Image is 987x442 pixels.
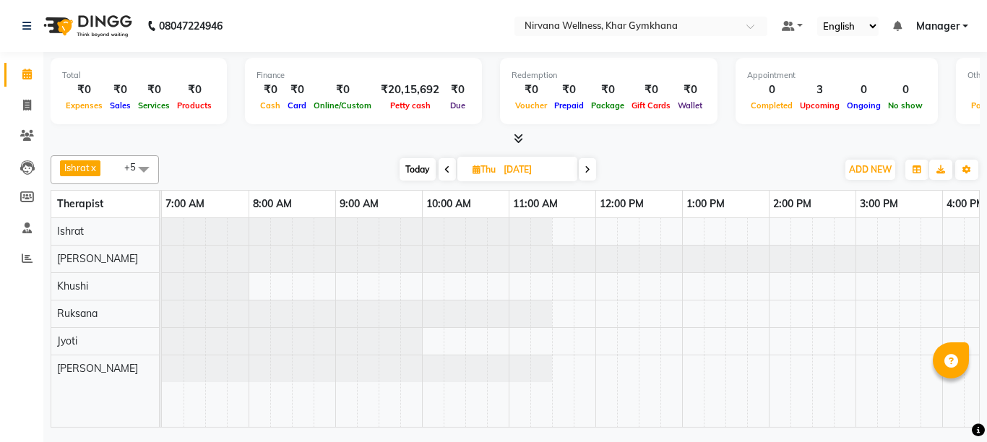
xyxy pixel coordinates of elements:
div: ₹0 [551,82,587,98]
div: ₹0 [257,82,284,98]
a: 12:00 PM [596,194,647,214]
span: Ishrat [57,225,84,238]
input: 2025-09-04 [499,159,572,181]
div: ₹0 [674,82,706,98]
a: 9:00 AM [336,194,382,214]
span: Gift Cards [628,100,674,110]
div: ₹0 [62,82,106,98]
span: Therapist [57,197,103,210]
div: 3 [796,82,843,98]
span: ADD NEW [849,164,892,175]
div: 0 [747,82,796,98]
div: 0 [884,82,926,98]
div: ₹0 [106,82,134,98]
div: ₹0 [512,82,551,98]
a: 11:00 AM [509,194,561,214]
span: Today [400,158,436,181]
span: Thu [469,164,499,175]
div: ₹0 [173,82,215,98]
span: Due [447,100,469,110]
a: 3:00 PM [856,194,902,214]
span: Upcoming [796,100,843,110]
div: Finance [257,69,470,82]
a: 10:00 AM [423,194,475,214]
span: Online/Custom [310,100,375,110]
span: No show [884,100,926,110]
b: 08047224946 [159,6,223,46]
a: 8:00 AM [249,194,296,214]
span: [PERSON_NAME] [57,252,138,265]
span: Manager [916,19,960,34]
div: ₹0 [445,82,470,98]
div: ₹20,15,692 [375,82,445,98]
span: Completed [747,100,796,110]
iframe: chat widget [926,384,973,428]
span: Cash [257,100,284,110]
img: logo [37,6,136,46]
span: Jyoti [57,334,77,347]
a: x [90,162,96,173]
span: Ongoing [843,100,884,110]
div: 0 [843,82,884,98]
span: Sales [106,100,134,110]
div: Appointment [747,69,926,82]
a: 1:00 PM [683,194,728,214]
button: ADD NEW [845,160,895,180]
span: Voucher [512,100,551,110]
span: Ruksana [57,307,98,320]
div: ₹0 [310,82,375,98]
div: Redemption [512,69,706,82]
div: ₹0 [284,82,310,98]
span: Petty cash [387,100,434,110]
span: +5 [124,161,147,173]
a: 2:00 PM [770,194,815,214]
span: Expenses [62,100,106,110]
span: Ishrat [64,162,90,173]
span: Khushi [57,279,88,292]
a: 7:00 AM [162,194,208,214]
span: Services [134,100,173,110]
span: Prepaid [551,100,587,110]
div: Total [62,69,215,82]
span: Wallet [674,100,706,110]
div: ₹0 [134,82,173,98]
span: [PERSON_NAME] [57,362,138,375]
div: ₹0 [587,82,628,98]
span: Package [587,100,628,110]
div: ₹0 [628,82,674,98]
span: Products [173,100,215,110]
span: Card [284,100,310,110]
